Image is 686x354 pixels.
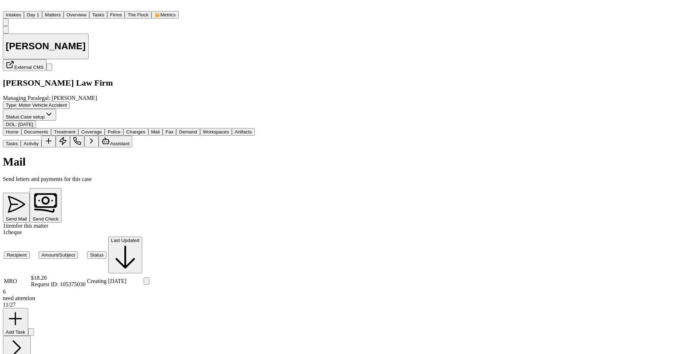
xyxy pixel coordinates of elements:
[89,11,107,17] a: Tasks
[235,129,252,135] span: Artifacts
[52,95,97,101] span: [PERSON_NAME]
[89,11,107,19] button: Tasks
[3,101,70,109] button: Edit Type: Motor Vehicle Accident
[154,12,160,17] span: crown
[3,11,24,19] button: Intakes
[99,136,132,147] button: Assistant
[24,11,42,17] a: Day 1
[4,251,30,259] button: Recipient
[39,251,78,259] button: Amount/Subject
[64,11,89,17] a: Overview
[3,11,24,17] a: Intakes
[31,281,86,288] div: Request ID: 105375030
[3,78,255,88] h2: [PERSON_NAME] Law Firm
[179,129,197,135] span: Demand
[111,238,139,243] span: Last Updated
[41,136,56,147] button: Add Task
[54,129,75,135] span: Treatment
[41,252,75,258] span: Amount/Subject
[203,129,229,135] span: Workspaces
[24,11,42,19] button: Day 1
[4,278,30,284] div: MRO
[3,26,9,34] button: Copy Matter ID
[108,237,142,273] button: Last Updated
[108,129,120,135] span: Police
[70,136,84,147] button: Make a Call
[107,11,125,17] a: Firms
[3,121,36,128] button: Edit DOL: 2025-08-17
[3,229,22,235] span: 1 cheque
[56,136,70,147] button: Create Immediate Task
[151,11,179,19] button: crownMetrics
[3,140,21,147] button: Tasks
[125,11,151,17] a: The Flock
[6,41,86,52] h1: [PERSON_NAME]
[90,252,104,258] span: Status
[19,102,67,108] span: Motor Vehicle Accident
[107,11,125,19] button: Firms
[151,129,160,135] span: Mail
[3,5,11,11] a: Home
[3,34,89,60] button: Edit matter name
[3,295,255,302] div: need attention
[3,308,28,336] button: Add Task
[64,11,89,19] button: Overview
[160,12,176,17] span: Metrics
[6,122,17,127] span: DOL :
[3,3,11,10] img: Finch Logo
[21,140,41,147] button: Activity
[87,278,106,284] span: Creating
[24,129,48,135] span: Documents
[108,274,143,288] td: [DATE]
[42,11,64,19] button: Matters
[3,95,50,101] span: Managing Paralegal:
[3,302,16,308] span: 11 / 27
[165,129,173,135] span: Fax
[110,141,129,146] span: Assistant
[3,289,255,295] div: 6
[7,252,27,258] span: Recipient
[6,114,21,120] span: Status:
[3,223,255,229] div: 1 item for this matter
[81,129,102,135] span: Coverage
[18,122,33,127] span: [DATE]
[125,11,151,19] button: The Flock
[3,155,255,168] h1: Mail
[42,11,64,17] a: Matters
[3,59,46,71] button: External CMS
[126,129,145,135] span: Changes
[14,65,44,70] span: External CMS
[151,11,179,17] a: crownMetrics
[30,188,61,223] button: Send Check
[87,251,106,259] button: Status
[6,129,19,135] span: Home
[31,275,86,281] div: $ 18.20
[6,102,18,108] span: Type :
[28,328,34,336] button: Hide completed tasks (⌘⇧H)
[21,114,45,120] span: Case setup
[3,193,30,222] button: Send Mail
[3,109,56,121] button: Change status from Case setup
[3,176,255,182] p: Send letters and payments for this case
